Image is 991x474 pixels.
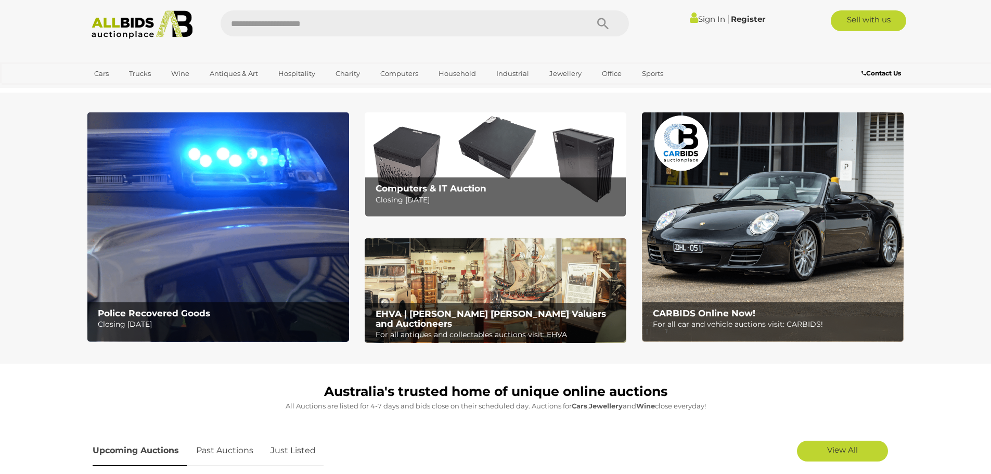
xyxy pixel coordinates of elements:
a: Just Listed [263,435,324,466]
a: Hospitality [272,65,322,82]
a: Wine [164,65,196,82]
a: Contact Us [861,68,904,79]
a: Office [595,65,628,82]
a: Computers [374,65,425,82]
a: Jewellery [543,65,588,82]
button: Search [577,10,629,36]
h1: Australia's trusted home of unique online auctions [93,385,899,399]
a: View All [797,441,888,462]
a: Sign In [690,14,725,24]
p: All Auctions are listed for 4-7 days and bids close on their scheduled day. Auctions for , and cl... [93,400,899,412]
img: Computers & IT Auction [365,112,626,217]
a: Antiques & Art [203,65,265,82]
b: Police Recovered Goods [98,308,210,318]
a: Sports [635,65,670,82]
strong: Wine [636,402,655,410]
strong: Cars [572,402,587,410]
a: Charity [329,65,367,82]
p: For all car and vehicle auctions visit: CARBIDS! [653,318,898,331]
b: Computers & IT Auction [376,183,486,194]
img: Police Recovered Goods [87,112,349,342]
img: EHVA | Evans Hastings Valuers and Auctioneers [365,238,626,343]
p: For all antiques and collectables auctions visit: EHVA [376,328,621,341]
a: [GEOGRAPHIC_DATA] [87,82,175,99]
span: | [727,13,729,24]
a: Police Recovered Goods Police Recovered Goods Closing [DATE] [87,112,349,342]
img: Allbids.com.au [86,10,199,39]
span: View All [827,445,858,455]
a: Computers & IT Auction Computers & IT Auction Closing [DATE] [365,112,626,217]
a: Past Auctions [188,435,261,466]
a: CARBIDS Online Now! CARBIDS Online Now! For all car and vehicle auctions visit: CARBIDS! [642,112,904,342]
a: Industrial [490,65,536,82]
p: Closing [DATE] [376,194,621,207]
b: CARBIDS Online Now! [653,308,755,318]
a: Register [731,14,765,24]
a: EHVA | Evans Hastings Valuers and Auctioneers EHVA | [PERSON_NAME] [PERSON_NAME] Valuers and Auct... [365,238,626,343]
a: Household [432,65,483,82]
strong: Jewellery [589,402,623,410]
p: Closing [DATE] [98,318,343,331]
img: CARBIDS Online Now! [642,112,904,342]
a: Trucks [122,65,158,82]
a: Upcoming Auctions [93,435,187,466]
b: Contact Us [861,69,901,77]
a: Cars [87,65,115,82]
a: Sell with us [831,10,906,31]
b: EHVA | [PERSON_NAME] [PERSON_NAME] Valuers and Auctioneers [376,309,606,329]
